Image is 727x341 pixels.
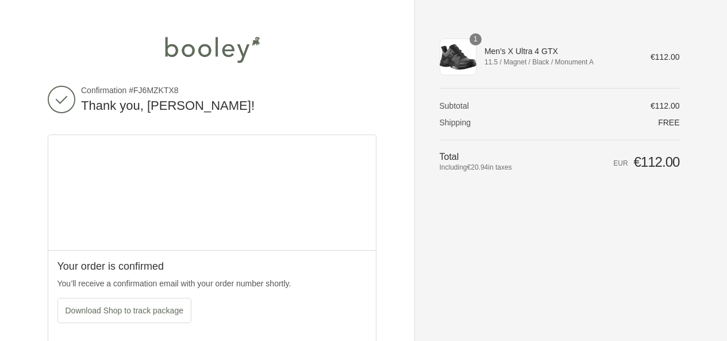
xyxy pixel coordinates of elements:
[440,39,476,75] img: Salomon Men's X Ultra 4 GTX Magnet / Black / Monument - Booley Galway
[633,154,679,170] span: €112.00
[57,260,367,273] h2: Your order is confirmed
[440,162,555,173] span: Including in taxes
[81,98,376,114] h2: Thank you, [PERSON_NAME]!
[467,163,488,171] span: €20.94
[651,52,680,62] span: €112.00
[658,118,679,127] span: Free
[484,57,634,67] span: 11.5 / Magnet / Black / Monument A
[160,32,264,67] img: Booley
[484,46,634,56] span: Men's X Ultra 4 GTX
[440,152,459,162] span: Total
[66,306,183,315] span: Download Shop to track package
[81,85,376,95] span: Confirmation #FJ6MZKTX8
[48,135,376,250] iframe: Google map displaying pin point of shipping address: Roscommon, Roscommon
[651,101,680,110] span: €112.00
[440,118,471,127] span: Shipping
[57,278,367,290] p: You’ll receive a confirmation email with your order number shortly.
[57,298,191,323] button: Download Shop to track package
[470,33,482,45] span: 1
[440,101,555,111] th: Subtotal
[613,159,628,167] span: EUR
